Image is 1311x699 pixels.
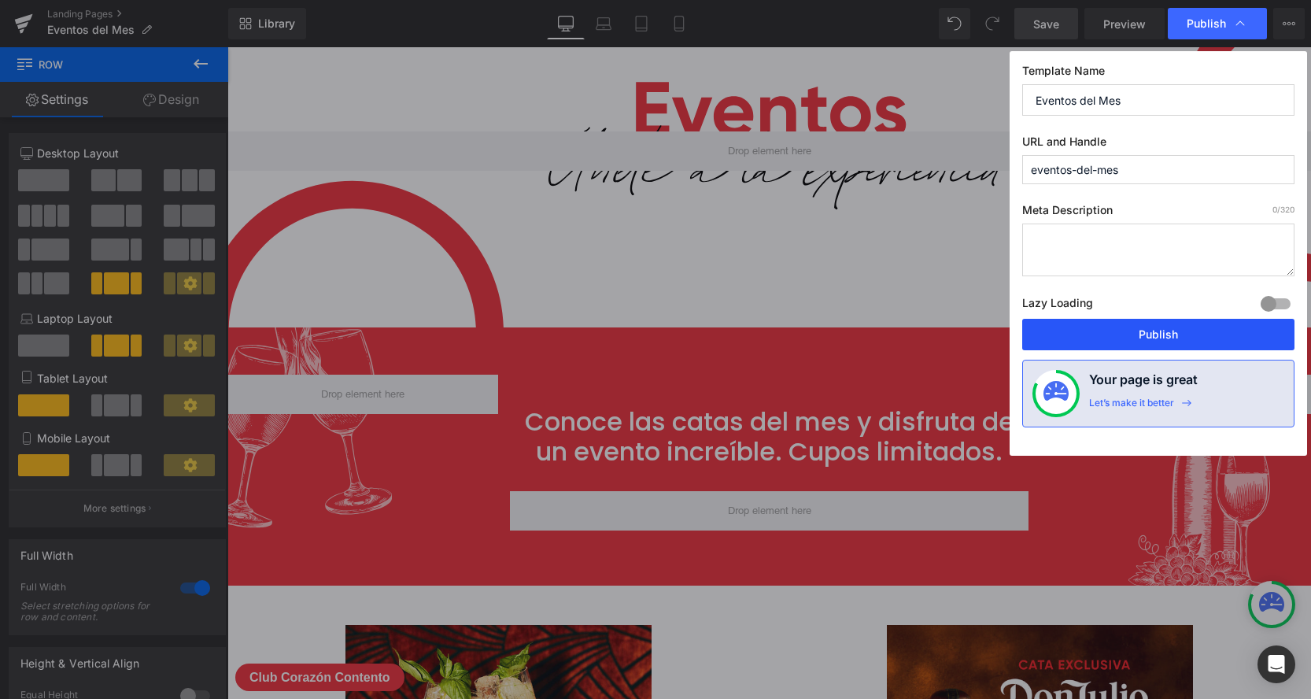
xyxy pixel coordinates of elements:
[1272,205,1294,214] span: /320
[297,357,787,392] span: Conoce las catas del mes y disfruta de
[1022,293,1093,319] label: Lazy Loading
[308,386,775,422] span: un evento increíble. Cupos limitados.
[1022,203,1294,224] label: Meta Description
[1022,64,1294,84] label: Template Name
[1089,370,1198,397] h4: Your page is great
[1089,397,1174,417] div: Let’s make it better
[1022,319,1294,350] button: Publish
[1187,17,1226,31] span: Publish
[1272,205,1277,214] span: 0
[1257,645,1295,683] div: Open Intercom Messenger
[1043,381,1069,406] img: onboarding-status.svg
[1022,135,1294,155] label: URL and Handle
[8,616,177,644] div: Club Corazón Contento - opens a new dialog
